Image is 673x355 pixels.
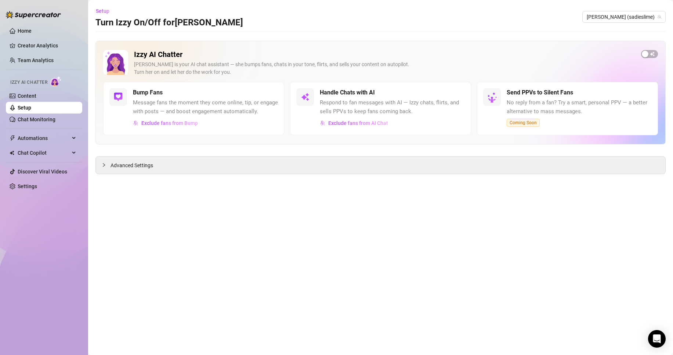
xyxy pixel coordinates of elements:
img: AI Chatter [50,76,62,87]
span: collapsed [102,163,106,167]
a: Settings [18,183,37,189]
h5: Send PPVs to Silent Fans [507,88,573,97]
a: Creator Analytics [18,40,76,51]
span: Exclude fans from Bump [141,120,198,126]
span: team [657,15,662,19]
button: Exclude fans from AI Chat [320,117,388,129]
span: Setup [96,8,109,14]
span: Message fans the moment they come online, tip, or engage with posts — and boost engagement automa... [133,98,278,116]
h5: Handle Chats with AI [320,88,375,97]
img: svg%3e [114,93,123,101]
button: Setup [95,5,115,17]
img: Chat Copilot [10,150,14,155]
span: Advanced Settings [111,161,153,169]
img: svg%3e [301,93,310,101]
div: [PERSON_NAME] is your AI chat assistant — she bumps fans, chats in your tone, flirts, and sells y... [134,61,635,76]
a: Home [18,28,32,34]
div: collapsed [102,161,111,169]
span: Exclude fans from AI Chat [328,120,388,126]
img: logo-BBDzfeDw.svg [6,11,61,18]
img: svg%3e [320,121,325,126]
div: Open Intercom Messenger [648,330,666,348]
a: Team Analytics [18,57,54,63]
img: Izzy AI Chatter [103,50,128,75]
img: svg%3e [133,121,138,126]
h3: Turn Izzy On/Off for [PERSON_NAME] [95,17,243,29]
span: thunderbolt [10,135,15,141]
span: Sadie (sadieslime) [587,11,661,22]
img: silent-fans-ppv-o-N6Mmdf.svg [487,92,499,104]
span: Izzy AI Chatter [10,79,47,86]
button: Exclude fans from Bump [133,117,198,129]
span: Coming Soon [507,119,540,127]
h2: Izzy AI Chatter [134,50,635,59]
h5: Bump Fans [133,88,163,97]
a: Discover Viral Videos [18,169,67,175]
span: Automations [18,132,70,144]
a: Setup [18,105,31,111]
a: Content [18,93,36,99]
span: Chat Copilot [18,147,70,159]
span: No reply from a fan? Try a smart, personal PPV — a better alternative to mass messages. [507,98,652,116]
span: Respond to fan messages with AI — Izzy chats, flirts, and sells PPVs to keep fans coming back. [320,98,465,116]
a: Chat Monitoring [18,116,55,122]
